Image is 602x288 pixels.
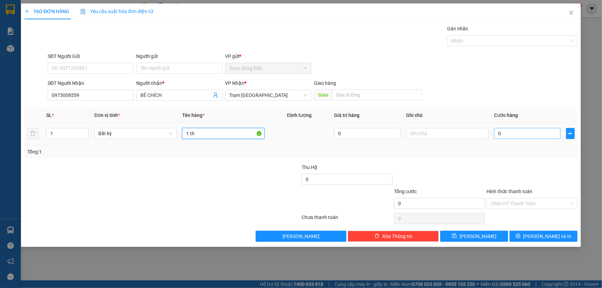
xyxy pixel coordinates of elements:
[24,9,29,14] span: plus
[46,112,52,118] span: SL
[447,26,468,31] label: Gán nhãn
[406,128,488,139] input: Ghi Chú
[566,128,575,139] button: plus
[334,112,360,118] span: Giá trị hàng
[225,52,311,60] div: VP gửi
[80,9,86,14] img: icon
[24,9,69,14] span: TẠO ĐƠN HÀNG
[440,231,508,242] button: save[PERSON_NAME]
[486,189,532,194] label: Hình thức thanh toán
[80,9,153,14] span: Yêu cầu xuất hóa đơn điện tử
[452,234,457,239] span: save
[136,52,222,60] div: Người gửi
[229,63,307,73] span: Trạm Sông Đốc
[332,89,422,100] input: Dọc đường
[48,79,134,87] div: SĐT Người Nhận
[98,128,172,139] span: Bất kỳ
[229,90,307,100] span: Trạm Sài Gòn
[403,109,491,122] th: Ghi chú
[213,92,218,98] span: user-add
[382,232,412,240] span: Xóa Thông tin
[314,80,336,86] span: Giao hàng
[283,232,319,240] span: [PERSON_NAME]
[566,131,574,136] span: plus
[334,128,401,139] input: 0
[460,232,496,240] span: [PERSON_NAME]
[136,79,222,87] div: Người nhận
[27,148,233,156] div: Tổng: 1
[569,10,574,16] span: close
[94,112,120,118] span: Đơn vị tính
[510,231,578,242] button: printer[PERSON_NAME] và In
[562,3,581,23] button: Close
[27,128,38,139] button: delete
[375,234,379,239] span: delete
[302,165,317,170] span: Thu Hộ
[494,112,518,118] span: Cước hàng
[225,80,245,86] span: VP Nhận
[301,213,394,226] div: Chưa thanh toán
[182,128,265,139] input: VD: Bàn, Ghế
[48,52,134,60] div: SĐT Người Gửi
[256,231,347,242] button: [PERSON_NAME]
[516,234,521,239] span: printer
[287,112,312,118] span: Định lượng
[182,112,205,118] span: Tên hàng
[348,231,439,242] button: deleteXóa Thông tin
[314,89,332,100] span: Giao
[394,189,417,194] span: Tổng cước
[523,232,572,240] span: [PERSON_NAME] và In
